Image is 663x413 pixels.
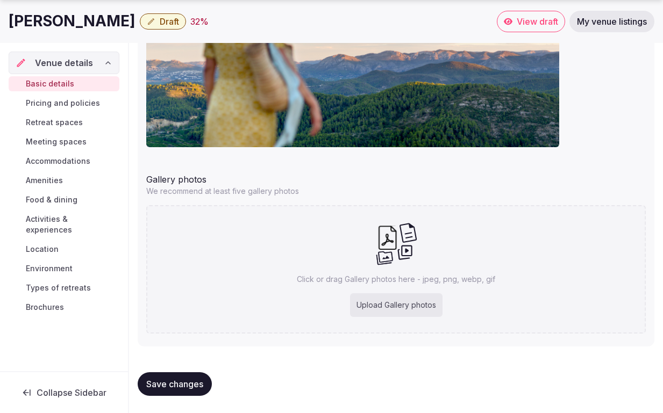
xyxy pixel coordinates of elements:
[26,214,115,235] span: Activities & experiences
[569,11,654,32] a: My venue listings
[9,300,119,315] a: Brochures
[140,13,186,30] button: Draft
[26,282,91,293] span: Types of retreats
[517,16,558,27] span: View draft
[9,212,119,237] a: Activities & experiences
[190,15,209,28] div: 32 %
[9,115,119,130] a: Retreat spaces
[9,173,119,188] a: Amenities
[9,381,119,404] button: Collapse Sidebar
[9,96,119,111] a: Pricing and policies
[497,11,565,32] a: View draft
[26,78,74,89] span: Basic details
[160,16,179,27] span: Draft
[9,134,119,149] a: Meeting spaces
[9,242,119,257] a: Location
[577,16,647,27] span: My venue listings
[9,11,136,32] h1: [PERSON_NAME]
[146,379,203,389] span: Save changes
[26,117,83,128] span: Retreat spaces
[297,274,495,285] p: Click or drag Gallery photos here - jpeg, png, webp, gif
[35,56,93,69] span: Venue details
[9,76,119,91] a: Basic details
[9,154,119,169] a: Accommodations
[9,280,119,295] a: Types of retreats
[26,175,63,186] span: Amenities
[26,244,59,255] span: Location
[190,15,209,28] button: 32%
[146,169,646,186] div: Gallery photos
[26,302,64,313] span: Brochures
[37,387,106,398] span: Collapse Sidebar
[146,186,646,197] p: We recommend at least five gallery photos
[26,136,87,147] span: Meeting spaces
[26,156,90,166] span: Accommodations
[26,194,77,205] span: Food & dining
[9,192,119,207] a: Food & dining
[138,372,212,396] button: Save changes
[26,98,100,108] span: Pricing and policies
[26,263,73,274] span: Environment
[9,261,119,276] a: Environment
[350,293,443,317] div: Upload Gallery photos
